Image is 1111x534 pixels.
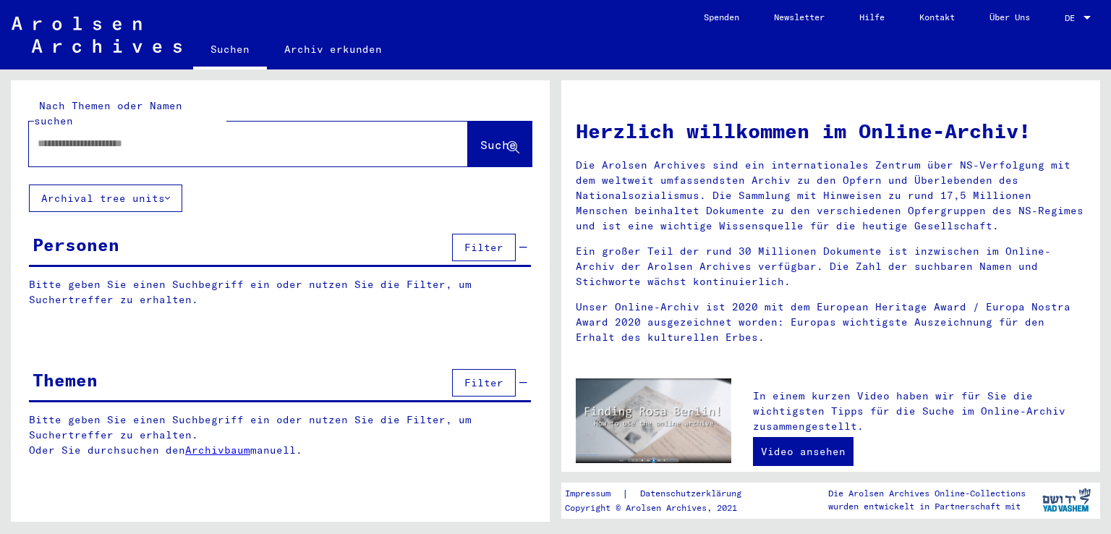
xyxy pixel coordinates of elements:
[576,378,731,463] img: video.jpg
[753,437,854,466] a: Video ansehen
[828,487,1026,500] p: Die Arolsen Archives Online-Collections
[185,444,250,457] a: Archivbaum
[464,376,503,389] span: Filter
[29,277,531,308] p: Bitte geben Sie einen Suchbegriff ein oder nutzen Sie die Filter, um Suchertreffer zu erhalten.
[34,99,182,127] mat-label: Nach Themen oder Namen suchen
[576,244,1086,289] p: Ein großer Teil der rund 30 Millionen Dokumente ist inzwischen im Online-Archiv der Arolsen Archi...
[464,241,503,254] span: Filter
[480,137,516,152] span: Suche
[193,32,267,69] a: Suchen
[565,486,759,501] div: |
[29,185,182,212] button: Archival tree units
[33,232,119,258] div: Personen
[576,300,1086,345] p: Unser Online-Archiv ist 2020 mit dem European Heritage Award / Europa Nostra Award 2020 ausgezeic...
[565,486,622,501] a: Impressum
[828,500,1026,513] p: wurden entwickelt in Partnerschaft mit
[576,116,1086,146] h1: Herzlich willkommen im Online-Archiv!
[565,501,759,514] p: Copyright © Arolsen Archives, 2021
[576,158,1086,234] p: Die Arolsen Archives sind ein internationales Zentrum über NS-Verfolgung mit dem weltweit umfasse...
[1065,13,1081,23] span: DE
[29,412,532,458] p: Bitte geben Sie einen Suchbegriff ein oder nutzen Sie die Filter, um Suchertreffer zu erhalten. O...
[452,234,516,261] button: Filter
[753,389,1086,434] p: In einem kurzen Video haben wir für Sie die wichtigsten Tipps für die Suche im Online-Archiv zusa...
[452,369,516,397] button: Filter
[1039,482,1094,518] img: yv_logo.png
[267,32,399,67] a: Archiv erkunden
[12,17,182,53] img: Arolsen_neg.svg
[33,367,98,393] div: Themen
[629,486,759,501] a: Datenschutzerklärung
[468,122,532,166] button: Suche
